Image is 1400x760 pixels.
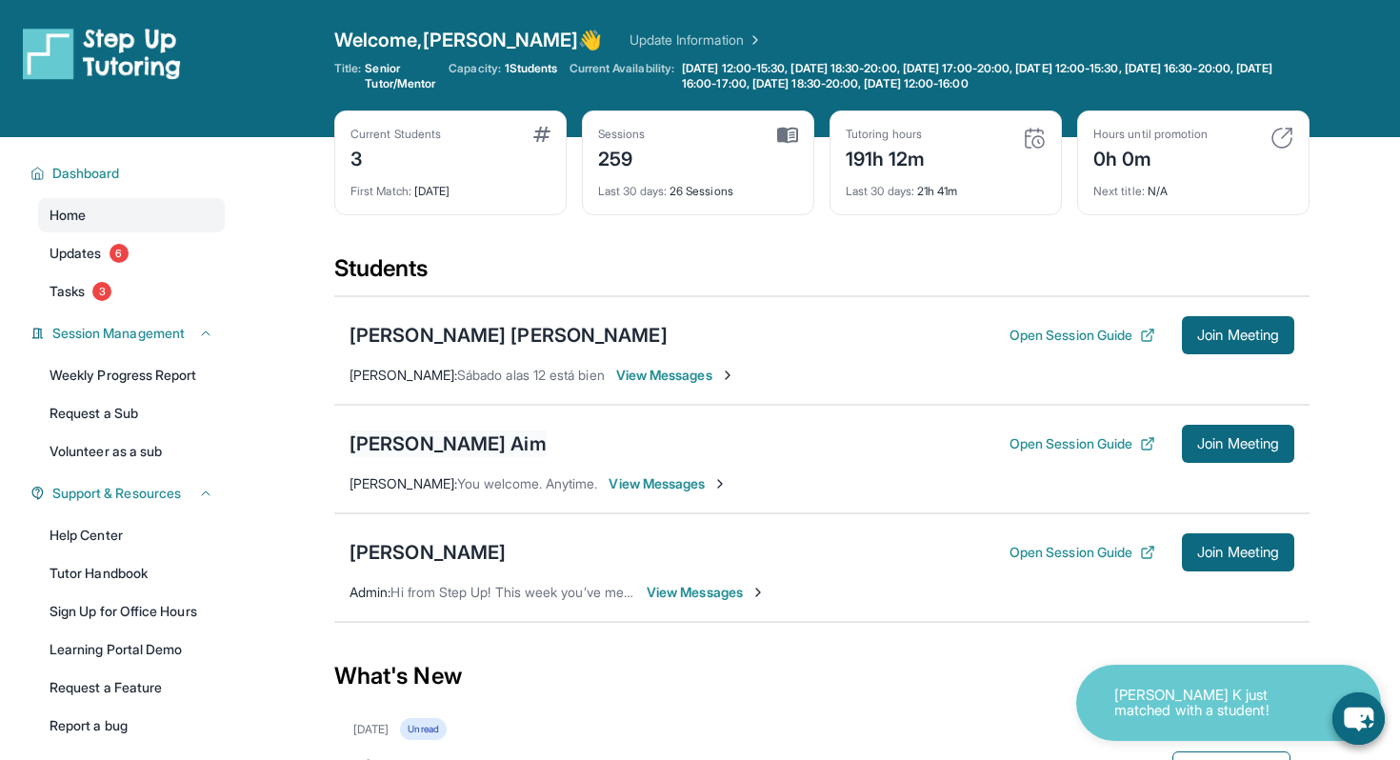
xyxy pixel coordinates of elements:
span: Senior Tutor/Mentor [365,61,437,91]
div: [PERSON_NAME] [PERSON_NAME] [350,322,668,349]
span: Updates [50,244,102,263]
p: [PERSON_NAME] K just matched with a student! [1114,688,1305,719]
button: Open Session Guide [1010,543,1155,562]
div: [PERSON_NAME] Aim [350,430,547,457]
a: Report a bug [38,709,225,743]
span: Admin : [350,584,390,600]
span: View Messages [616,366,735,385]
div: 191h 12m [846,142,926,172]
a: Home [38,198,225,232]
a: Tasks3 [38,274,225,309]
span: Title: [334,61,361,91]
div: Tutoring hours [846,127,926,142]
span: Current Availability: [570,61,674,91]
span: You welcome. Anytime. [457,475,597,491]
span: Tasks [50,282,85,301]
button: chat-button [1332,692,1385,745]
span: Join Meeting [1197,330,1279,341]
span: [PERSON_NAME] : [350,367,457,383]
button: Join Meeting [1182,533,1294,571]
a: Updates6 [38,236,225,270]
img: card [1270,127,1293,150]
button: Join Meeting [1182,425,1294,463]
a: [DATE] 12:00-15:30, [DATE] 18:30-20:00, [DATE] 17:00-20:00, [DATE] 12:00-15:30, [DATE] 16:30-20:0... [678,61,1310,91]
span: Hi from Step Up! This week you’ve met for 52 minutes and this month you’ve met for 7 hours. Happy... [390,584,1050,600]
div: Sessions [598,127,646,142]
span: Support & Resources [52,484,181,503]
a: Help Center [38,518,225,552]
div: [DATE] [353,722,389,737]
div: Current Students [350,127,441,142]
div: Unread [400,718,446,740]
a: Weekly Progress Report [38,358,225,392]
img: logo [23,27,181,80]
span: [DATE] 12:00-15:30, [DATE] 18:30-20:00, [DATE] 17:00-20:00, [DATE] 12:00-15:30, [DATE] 16:30-20:0... [682,61,1306,91]
span: 3 [92,282,111,301]
div: 21h 41m [846,172,1046,199]
div: [PERSON_NAME] [350,539,506,566]
img: Chevron-Right [720,368,735,383]
div: Students [334,253,1310,295]
a: Tutor Handbook [38,556,225,590]
span: 6 [110,244,129,263]
span: [PERSON_NAME] : [350,475,457,491]
img: Chevron-Right [712,476,728,491]
button: Join Meeting [1182,316,1294,354]
button: Open Session Guide [1010,434,1155,453]
button: Dashboard [45,164,213,183]
a: Request a Feature [38,670,225,705]
img: card [777,127,798,144]
span: Join Meeting [1197,438,1279,450]
button: Open Session Guide [1010,326,1155,345]
div: [DATE] [350,172,550,199]
a: Learning Portal Demo [38,632,225,667]
img: card [533,127,550,142]
div: 0h 0m [1093,142,1208,172]
div: Hours until promotion [1093,127,1208,142]
span: View Messages [609,474,728,493]
span: Home [50,206,86,225]
span: Sábado alas 12 está bien [457,367,605,383]
span: Capacity: [449,61,501,76]
span: Last 30 days : [598,184,667,198]
span: Last 30 days : [846,184,914,198]
span: View Messages [647,583,766,602]
div: 3 [350,142,441,172]
img: Chevron-Right [750,585,766,600]
a: Volunteer as a sub [38,434,225,469]
div: 259 [598,142,646,172]
span: Next title : [1093,184,1145,198]
img: card [1023,127,1046,150]
div: What's New [334,634,1310,718]
span: Welcome, [PERSON_NAME] 👋 [334,27,603,53]
img: Chevron Right [744,30,763,50]
div: 26 Sessions [598,172,798,199]
span: Session Management [52,324,185,343]
a: Update Information [630,30,763,50]
span: First Match : [350,184,411,198]
a: Sign Up for Office Hours [38,594,225,629]
a: Request a Sub [38,396,225,430]
span: 1 Students [505,61,558,76]
button: Session Management [45,324,213,343]
span: Dashboard [52,164,120,183]
div: N/A [1093,172,1293,199]
button: Support & Resources [45,484,213,503]
span: Join Meeting [1197,547,1279,558]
